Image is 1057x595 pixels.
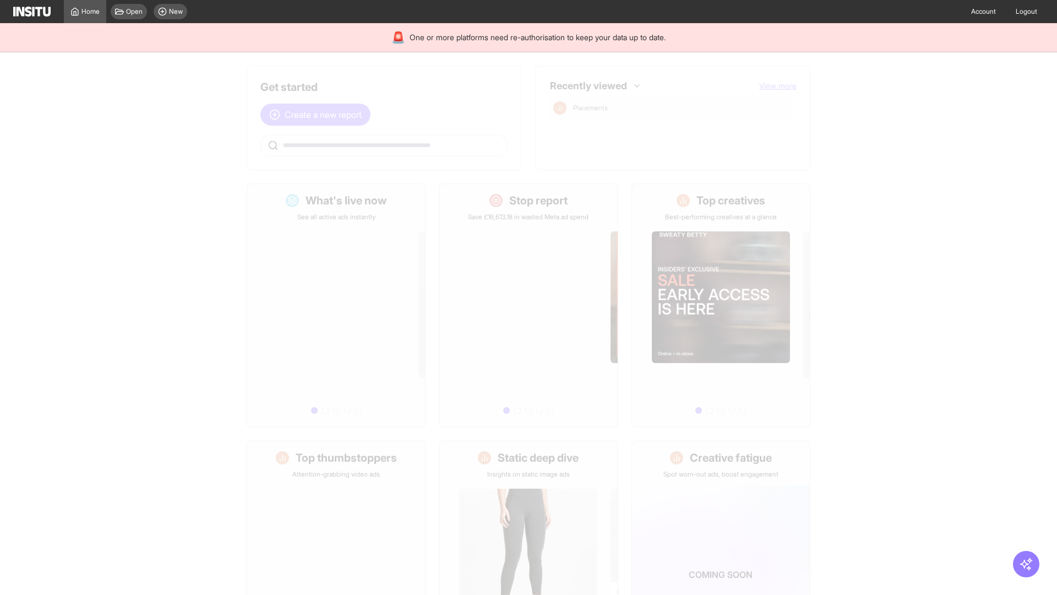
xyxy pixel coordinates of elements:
span: New [169,7,183,16]
span: Open [126,7,143,16]
span: Home [81,7,100,16]
span: One or more platforms need re-authorisation to keep your data up to date. [410,32,666,43]
div: 🚨 [391,30,405,45]
img: Logo [13,7,51,17]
